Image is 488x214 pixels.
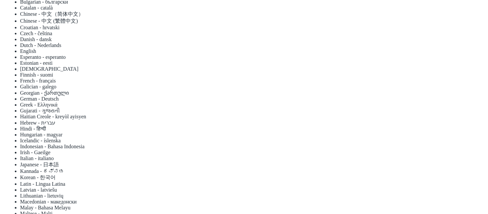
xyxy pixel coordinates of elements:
a: Japanese - 日本語 [20,162,59,167]
a: Finnish - suomi [20,72,53,78]
a: Latvian - latviešu [20,187,57,193]
a: Galician - galego [20,84,56,89]
a: Hebrew - ‎‫עברית‬‎ [20,120,55,126]
a: Hindi - हिन्दी [20,126,46,131]
a: Italian - italiano [20,155,54,161]
a: Greek - Ελληνικά [20,102,58,107]
a: Estonian - eesti [20,60,53,66]
a: French - français [20,78,56,83]
a: Macedonian - македонски [20,199,77,204]
a: Croatian - hrvatski [20,25,60,30]
a: Catalan - català [20,5,53,11]
a: Irish - Gaeilge [20,150,50,155]
a: German - Deutsch [20,96,59,102]
a: Danish - dansk [20,36,52,42]
a: Korean - 한국어 [20,175,56,180]
a: Lithuanian - lietuvių [20,193,64,199]
a: English [20,48,36,54]
a: Hungarian - magyar [20,132,63,137]
a: Latin - Lingua Latina [20,181,65,187]
a: Esperanto - esperanto [20,54,66,60]
a: Dutch - Nederlands [20,42,61,48]
a: Chinese - 中文（简体中文） [20,11,84,17]
a: Kannada - ಕನ್ನಡ [20,168,64,174]
a: Icelandic - íslenska [20,138,61,143]
a: Haitian Creole - kreyòl ayisyen [20,114,86,119]
a: Chinese - 中文 (繁體中文) [20,18,78,24]
a: [DEMOGRAPHIC_DATA] [20,66,78,72]
a: Malay - Bahasa Melayu [20,205,70,210]
a: Georgian - ქართული [20,90,69,96]
a: Czech - čeština [20,31,52,36]
a: Gujarati - ગુજરાતી [20,108,60,113]
a: Indonesian - Bahasa Indonesia [20,144,85,149]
